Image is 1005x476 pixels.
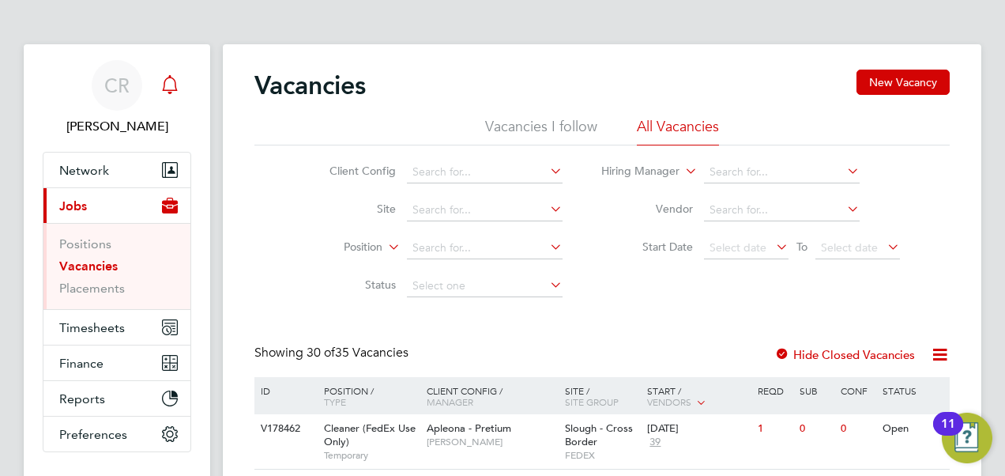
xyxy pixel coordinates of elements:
[43,117,191,136] span: Catherine Rowland
[257,414,312,444] div: V178462
[647,422,750,436] div: [DATE]
[407,275,563,297] input: Select one
[305,164,396,178] label: Client Config
[43,417,190,451] button: Preferences
[589,164,679,179] label: Hiring Manager
[879,414,947,444] div: Open
[59,259,118,274] a: Vacancies
[43,223,190,309] div: Jobs
[565,395,619,408] span: Site Group
[774,347,915,362] label: Hide Closed Vacancies
[43,381,190,416] button: Reports
[837,414,878,444] div: 0
[324,395,346,408] span: Type
[324,421,416,448] span: Cleaner (FedEx Use Only)
[561,377,644,415] div: Site /
[59,356,104,371] span: Finance
[942,413,992,463] button: Open Resource Center, 11 new notifications
[59,281,125,296] a: Placements
[796,414,837,444] div: 0
[427,395,473,408] span: Manager
[407,237,563,259] input: Search for...
[754,377,795,404] div: Reqd
[837,377,878,404] div: Conf
[637,117,719,145] li: All Vacancies
[59,427,127,442] span: Preferences
[407,161,563,183] input: Search for...
[754,414,795,444] div: 1
[292,240,382,255] label: Position
[59,198,87,213] span: Jobs
[307,345,408,361] span: 35 Vacancies
[305,278,396,292] label: Status
[941,424,955,444] div: 11
[565,449,640,462] span: FEDEX
[423,377,561,415] div: Client Config /
[710,240,766,255] span: Select date
[59,391,105,406] span: Reports
[43,346,190,380] button: Finance
[643,377,754,417] div: Start /
[257,377,312,404] div: ID
[427,436,557,448] span: [PERSON_NAME]
[43,310,190,345] button: Timesheets
[104,75,130,96] span: CR
[254,345,412,361] div: Showing
[821,240,878,255] span: Select date
[856,70,950,95] button: New Vacancy
[647,395,691,408] span: Vendors
[565,421,633,448] span: Slough - Cross Border
[792,236,812,257] span: To
[59,236,111,251] a: Positions
[43,188,190,223] button: Jobs
[324,449,419,462] span: Temporary
[43,153,190,187] button: Network
[312,377,423,415] div: Position /
[647,436,663,449] span: 39
[59,163,109,178] span: Network
[43,60,191,136] a: CR[PERSON_NAME]
[59,320,125,335] span: Timesheets
[407,199,563,221] input: Search for...
[305,202,396,216] label: Site
[254,70,366,101] h2: Vacancies
[704,161,860,183] input: Search for...
[879,377,947,404] div: Status
[796,377,837,404] div: Sub
[602,202,693,216] label: Vendor
[307,345,335,361] span: 30 of
[485,117,597,145] li: Vacancies I follow
[704,199,860,221] input: Search for...
[427,421,511,435] span: Apleona - Pretium
[602,240,693,254] label: Start Date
